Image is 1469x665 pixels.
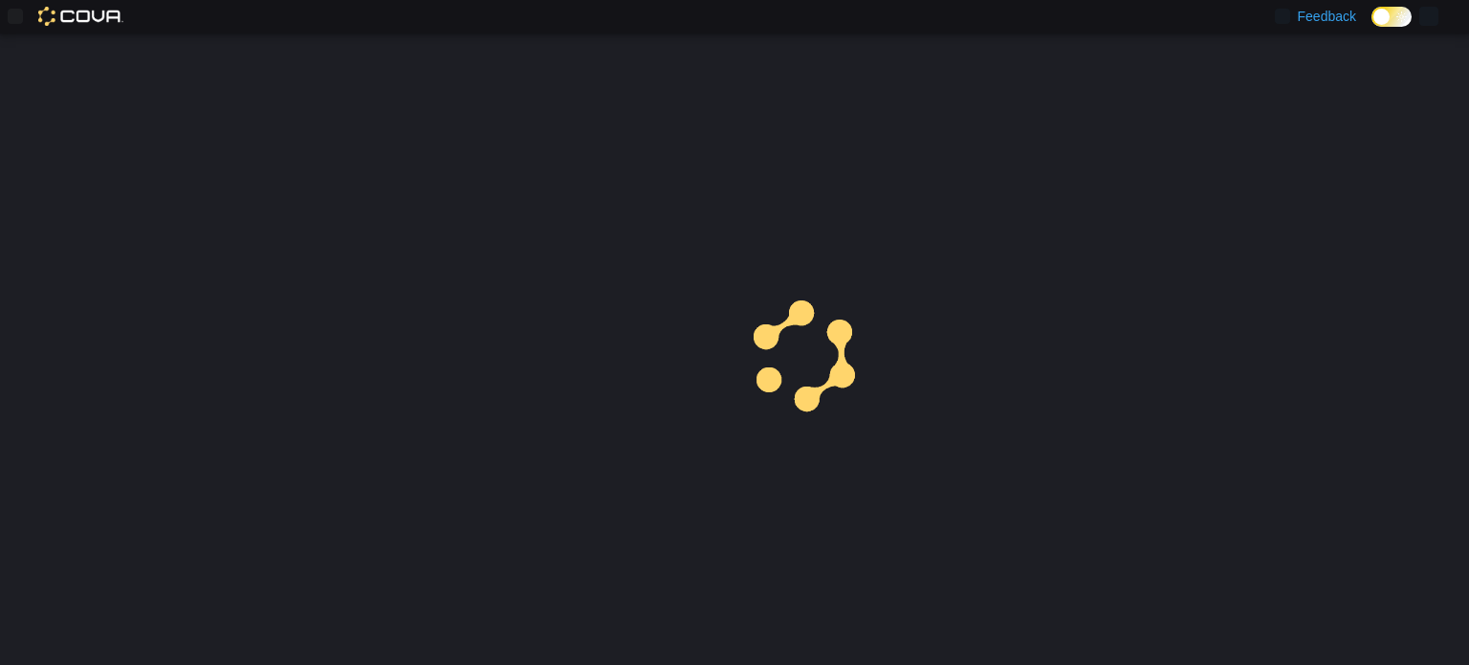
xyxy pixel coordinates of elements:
[1371,27,1372,28] span: Dark Mode
[38,7,123,26] img: Cova
[1371,7,1412,27] input: Dark Mode
[734,286,878,430] img: cova-loader
[1298,7,1356,26] span: Feedback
